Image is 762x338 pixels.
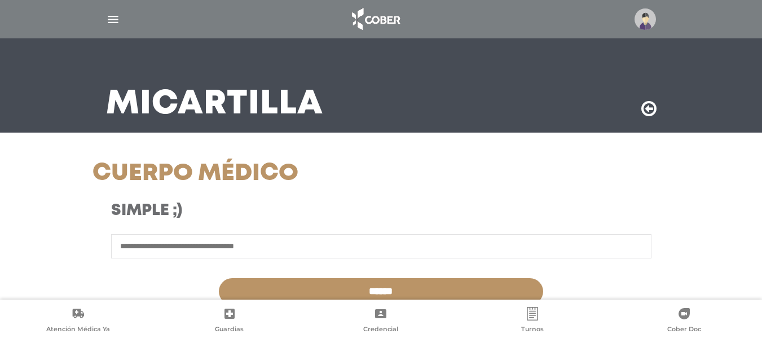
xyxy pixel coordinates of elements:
span: Atención Médica Ya [46,325,110,335]
span: Turnos [521,325,544,335]
span: Credencial [363,325,398,335]
span: Guardias [215,325,244,335]
a: Cober Doc [608,307,760,336]
a: Guardias [154,307,306,336]
span: Cober Doc [667,325,701,335]
a: Atención Médica Ya [2,307,154,336]
img: logo_cober_home-white.png [346,6,405,33]
h3: Mi Cartilla [106,90,323,119]
img: Cober_menu-lines-white.svg [106,12,120,27]
h1: Cuerpo Médico [93,160,472,188]
h3: Simple ;) [111,201,453,221]
img: profile-placeholder.svg [635,8,656,30]
a: Turnos [457,307,609,336]
a: Credencial [305,307,457,336]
